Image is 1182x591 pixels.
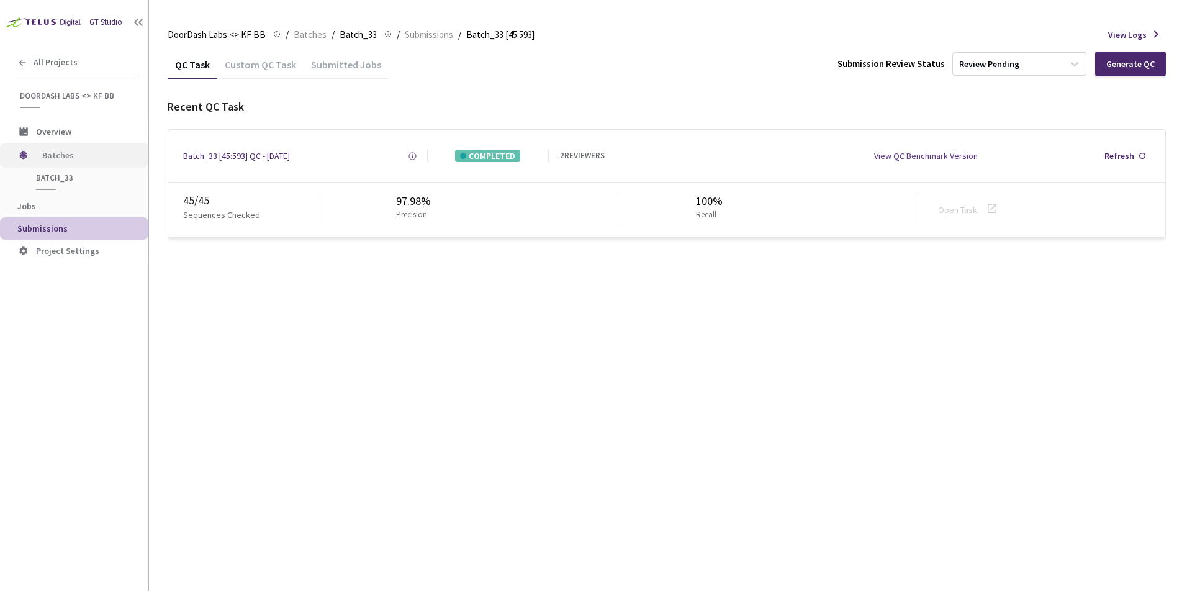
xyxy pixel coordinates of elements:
[1106,59,1155,69] div: Generate QC
[20,91,131,101] span: DoorDash Labs <> KF BB
[458,27,461,42] li: /
[560,150,605,162] div: 2 REVIEWERS
[696,193,723,209] div: 100%
[183,150,290,162] a: Batch_33 [45:593] QC - [DATE]
[1104,150,1134,162] div: Refresh
[397,27,400,42] li: /
[332,27,335,42] li: /
[168,27,266,42] span: DoorDash Labs <> KF BB
[36,173,128,183] span: Batch_33
[402,27,456,41] a: Submissions
[396,209,427,221] p: Precision
[36,245,99,256] span: Project Settings
[938,204,977,215] a: Open Task
[168,58,217,79] div: QC Task
[405,27,453,42] span: Submissions
[17,201,36,212] span: Jobs
[837,57,945,70] div: Submission Review Status
[874,150,978,162] div: View QC Benchmark Version
[396,193,432,209] div: 97.98%
[217,58,304,79] div: Custom QC Task
[291,27,329,41] a: Batches
[304,58,389,79] div: Submitted Jobs
[89,17,122,29] div: GT Studio
[36,126,71,137] span: Overview
[696,209,718,221] p: Recall
[294,27,327,42] span: Batches
[1108,29,1147,41] span: View Logs
[286,27,289,42] li: /
[42,143,127,168] span: Batches
[17,223,68,234] span: Submissions
[34,57,78,68] span: All Projects
[959,58,1019,70] div: Review Pending
[168,99,1166,115] div: Recent QC Task
[455,150,520,162] div: COMPLETED
[183,209,260,221] p: Sequences Checked
[183,192,318,209] div: 45 / 45
[340,27,377,42] span: Batch_33
[466,27,535,42] span: Batch_33 [45:593]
